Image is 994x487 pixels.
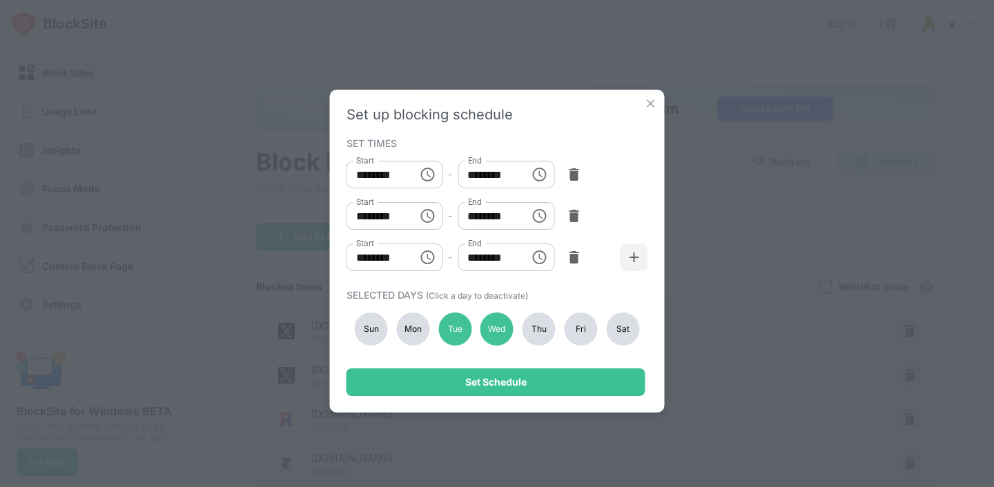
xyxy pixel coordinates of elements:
div: Mon [396,312,429,346]
div: SELECTED DAYS [347,289,645,301]
button: Choose time, selected time is 5:30 PM [413,202,441,230]
img: x-button.svg [644,97,658,110]
label: End [467,196,482,208]
label: Start [356,196,374,208]
button: Choose time, selected time is 8:00 AM [413,161,441,188]
div: Fri [565,312,598,346]
div: - [448,167,452,182]
div: - [448,250,452,265]
div: Set Schedule [465,377,527,388]
label: End [467,237,482,249]
div: Wed [480,312,514,346]
button: Choose time, selected time is 12:00 AM [413,243,441,271]
div: Sun [355,312,388,346]
label: End [467,155,482,166]
div: - [448,208,452,223]
span: (Click a day to deactivate) [426,290,528,301]
div: Sat [606,312,639,346]
button: Choose time, selected time is 1:00 PM [525,161,553,188]
div: Tue [438,312,471,346]
label: Start [356,237,374,249]
div: Thu [523,312,556,346]
div: SET TIMES [347,137,645,148]
div: Set up blocking schedule [347,106,648,123]
label: Start [356,155,374,166]
button: Choose time, selected time is 11:59 PM [525,202,553,230]
button: Choose time, selected time is 2:00 AM [525,243,553,271]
